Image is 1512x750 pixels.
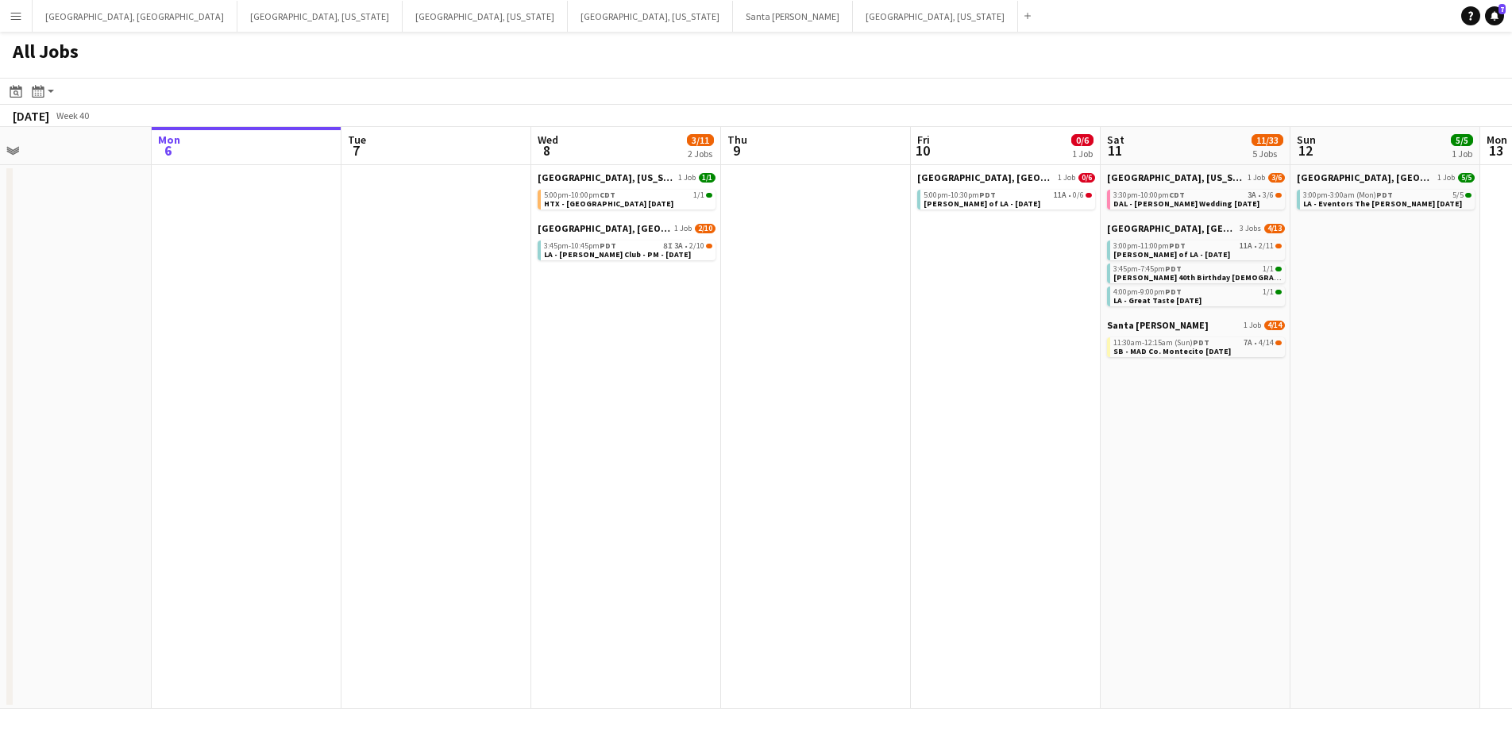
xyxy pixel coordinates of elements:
[568,1,733,32] button: [GEOGRAPHIC_DATA], [US_STATE]
[52,110,92,121] span: Week 40
[237,1,403,32] button: [GEOGRAPHIC_DATA], [US_STATE]
[13,108,49,124] div: [DATE]
[1498,4,1506,14] span: 7
[853,1,1018,32] button: [GEOGRAPHIC_DATA], [US_STATE]
[33,1,237,32] button: [GEOGRAPHIC_DATA], [GEOGRAPHIC_DATA]
[403,1,568,32] button: [GEOGRAPHIC_DATA], [US_STATE]
[1485,6,1504,25] a: 7
[733,1,853,32] button: Santa [PERSON_NAME]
